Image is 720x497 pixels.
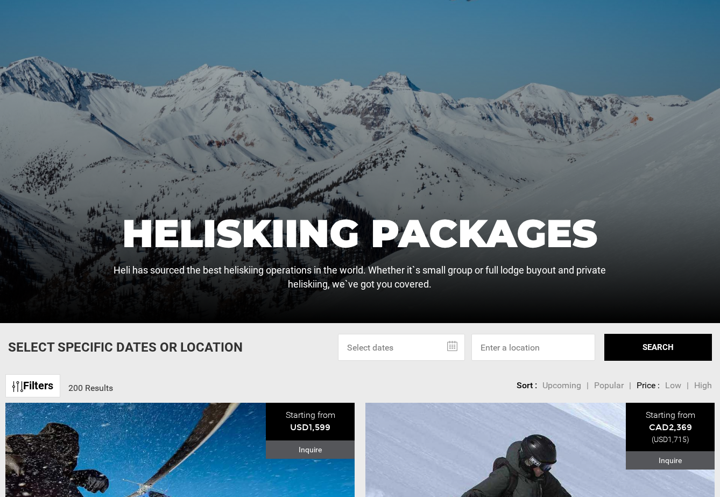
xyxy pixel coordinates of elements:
span: High [694,380,712,390]
a: Filters [5,374,60,397]
img: btn-icon.svg [12,381,23,392]
li: Price : [637,380,660,392]
button: SEARCH [604,334,712,361]
li: | [629,380,631,392]
span: 200 Results [68,383,113,393]
li: | [587,380,589,392]
p: Heli has sourced the best heliskiing operations in the world. Whether it`s small group or full lo... [98,263,622,291]
h1: Heliskiing Packages [98,214,622,253]
input: Enter a location [471,334,595,361]
input: Select dates [338,334,465,361]
p: Select Specific Dates Or Location [8,338,243,356]
span: Upcoming [542,380,581,390]
span: Popular [594,380,624,390]
li: | [687,380,689,392]
li: Sort : [517,380,537,392]
span: Low [665,380,681,390]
